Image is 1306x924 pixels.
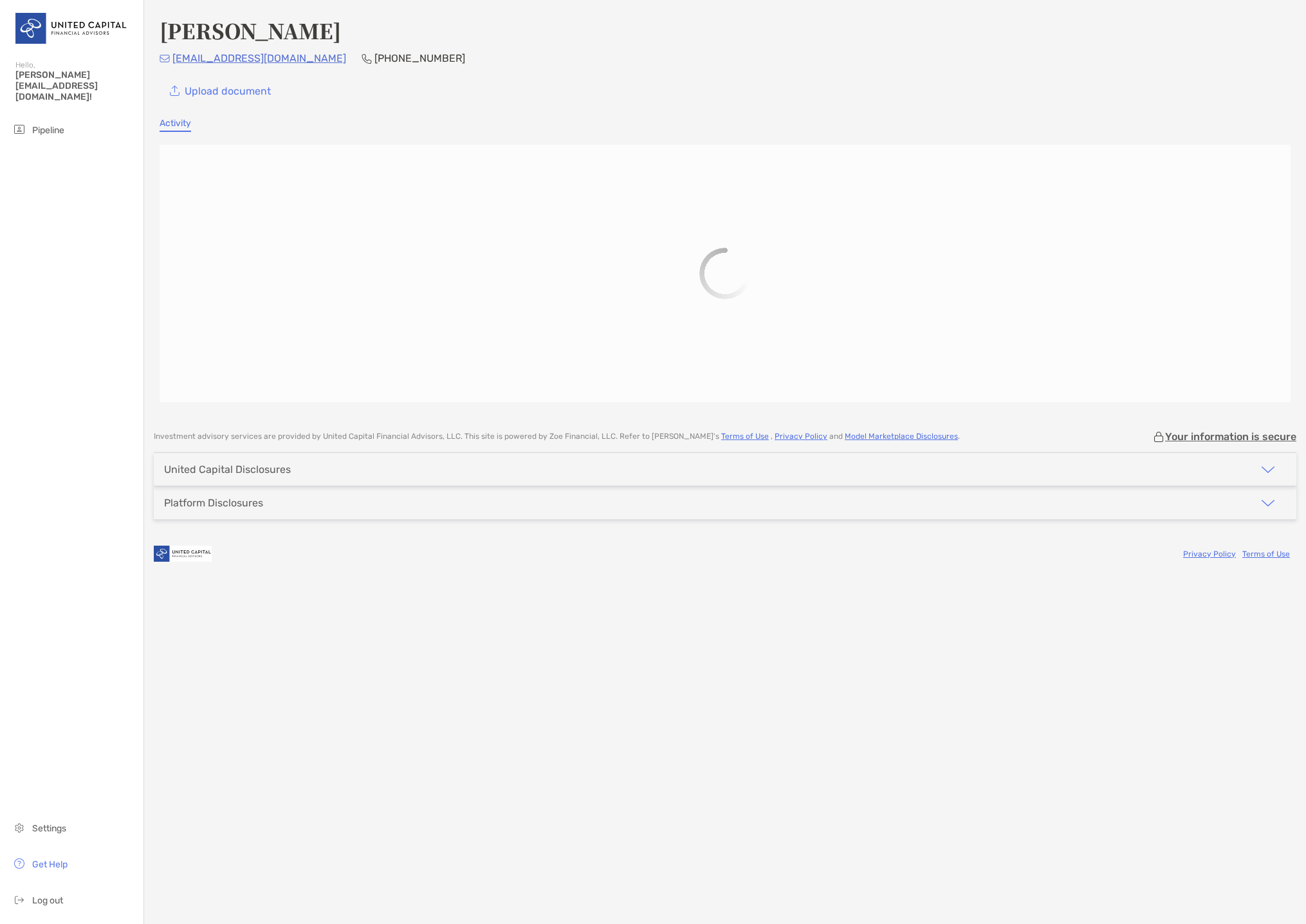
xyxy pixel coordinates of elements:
a: Terms of Use [1242,550,1290,559]
img: icon arrow [1260,462,1276,477]
img: company logo [154,539,212,568]
img: logout icon [12,892,27,907]
img: pipeline icon [12,122,27,137]
img: Phone Icon [362,53,372,64]
p: [PHONE_NUMBER] [374,50,465,66]
a: Model Marketplace Disclosures [845,432,958,441]
span: Get Help [32,859,68,870]
img: get-help icon [12,856,27,871]
span: [PERSON_NAME][EMAIL_ADDRESS][DOMAIN_NAME]! [15,69,136,102]
img: Email Icon [160,55,170,62]
a: Upload document [160,77,281,105]
span: Log out [32,895,63,906]
span: Pipeline [32,125,64,136]
img: icon arrow [1260,495,1276,511]
a: Privacy Policy [1183,550,1236,559]
img: United Capital Logo [15,5,128,51]
p: Investment advisory services are provided by United Capital Financial Advisors, LLC . This site i... [154,432,960,441]
span: Settings [32,823,66,834]
a: Activity [160,118,191,132]
a: Privacy Policy [775,432,827,441]
div: Platform Disclosures [164,497,263,509]
h4: [PERSON_NAME] [160,15,341,45]
p: Your information is secure [1165,430,1296,443]
img: settings icon [12,820,27,835]
p: [EMAIL_ADDRESS][DOMAIN_NAME] [172,50,346,66]
img: button icon [170,86,179,97]
a: Terms of Use [721,432,769,441]
div: United Capital Disclosures [164,463,291,476]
